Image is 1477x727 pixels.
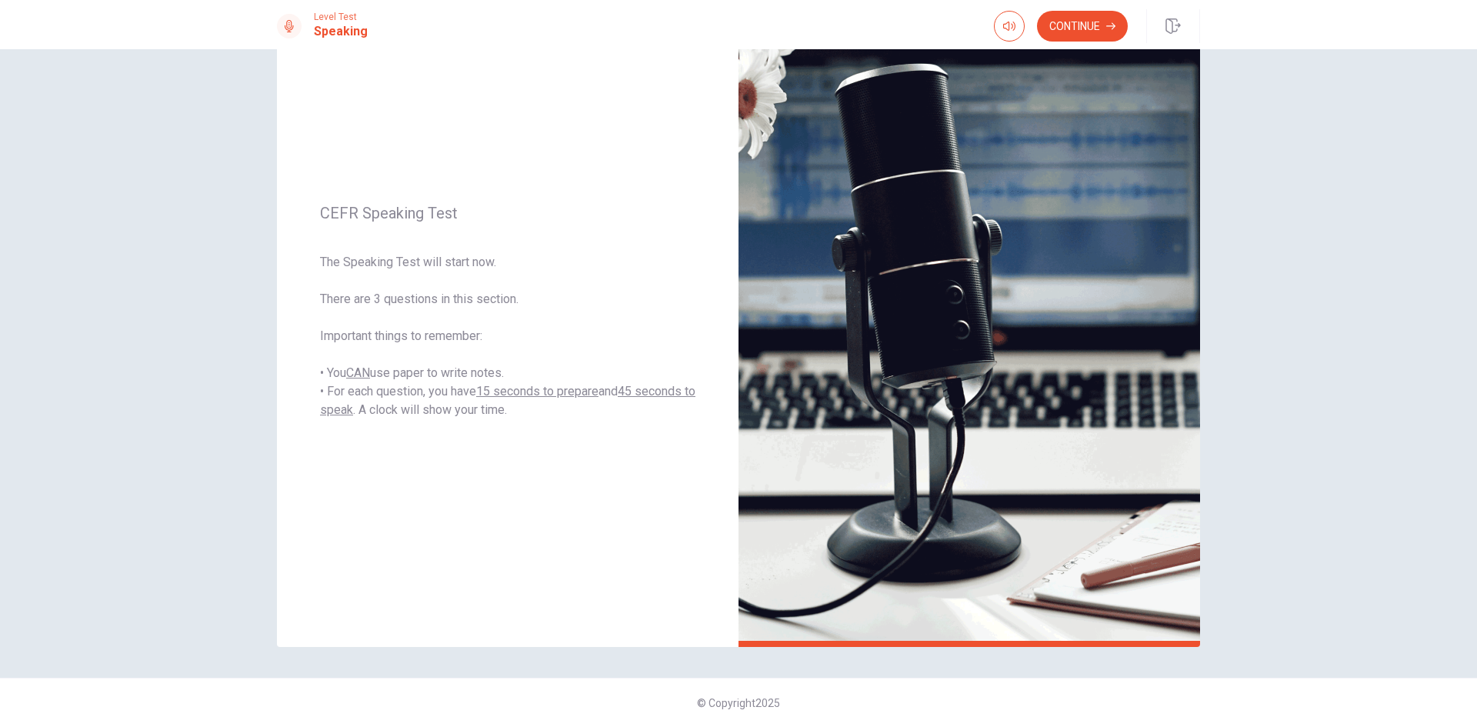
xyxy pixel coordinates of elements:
[1037,11,1128,42] button: Continue
[346,365,370,380] u: CAN
[314,12,368,22] span: Level Test
[320,204,695,222] span: CEFR Speaking Test
[314,22,368,41] h1: Speaking
[697,697,780,709] span: © Copyright 2025
[476,384,598,399] u: 15 seconds to prepare
[320,253,695,419] span: The Speaking Test will start now. There are 3 questions in this section. Important things to reme...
